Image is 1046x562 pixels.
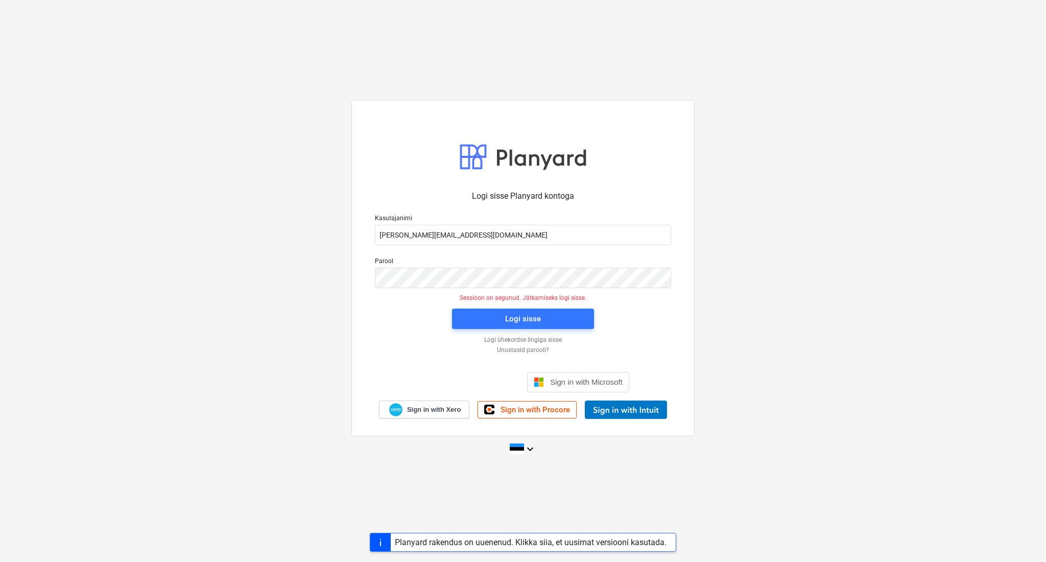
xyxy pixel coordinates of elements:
input: Kasutajanimi [375,225,671,245]
span: Sign in with Microsoft [550,378,623,386]
div: Vestlusvidin [995,513,1046,562]
p: Parool [375,257,671,268]
img: Microsoft logo [534,377,544,387]
i: keyboard_arrow_down [524,443,536,455]
p: Sessioon on aegunud. Jätkamiseks logi sisse. [369,294,677,302]
a: Sign in with Procore [478,401,577,418]
a: Logi ühekordse lingiga sisse [370,336,676,344]
iframe: Sign in with Google Button [412,371,524,393]
span: Sign in with Xero [407,405,461,414]
p: Logi sisse Planyard kontoga [375,190,671,202]
a: Unustasid parooli? [370,346,676,355]
a: Sign in with Xero [379,401,470,418]
p: Kasutajanimi [375,215,671,225]
img: Xero logo [389,403,402,417]
span: Sign in with Procore [501,405,570,414]
div: Planyard rakendus on uuenenud. Klikka siia, et uusimat versiooni kasutada. [395,537,667,547]
iframe: Chat Widget [995,513,1046,562]
button: Logi sisse [452,309,594,329]
div: Logi sisse [505,312,541,325]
